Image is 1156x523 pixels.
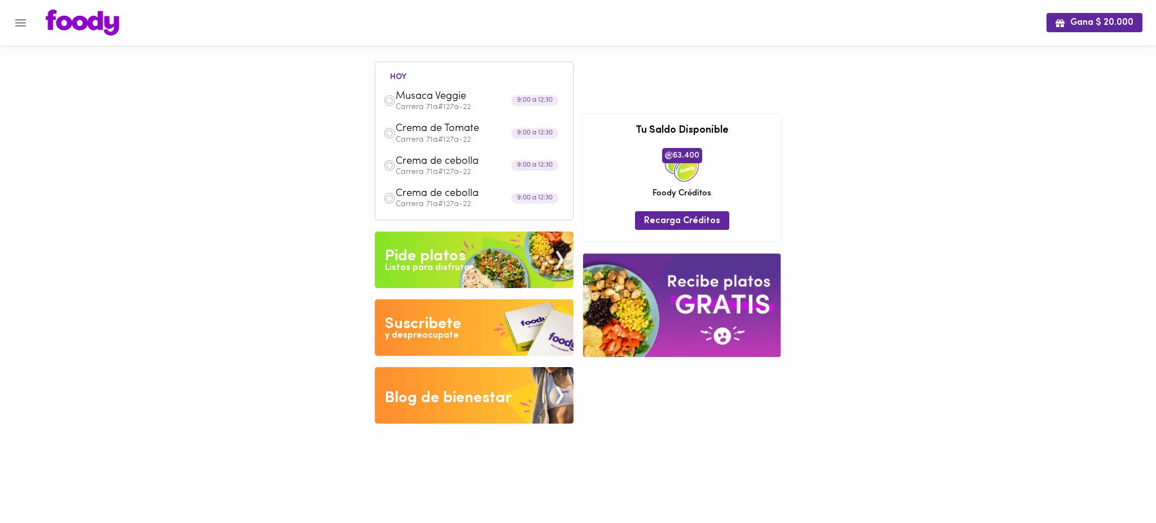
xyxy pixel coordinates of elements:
p: Carrera 71a#127a-22 [396,201,565,208]
div: y despreocupate [385,329,459,342]
span: Crema de Tomate [396,123,526,136]
div: Listos para disfrutar [385,261,473,274]
img: dish.png [383,127,396,140]
img: Pide un Platos [375,232,573,288]
span: Crema de cebolla [396,155,526,168]
p: Carrera 71a#127a-22 [396,136,565,144]
img: dish.png [383,94,396,107]
span: Foody Créditos [653,188,711,199]
div: 9:00 a 12:30 [511,193,558,203]
div: 9:00 a 12:30 [511,128,558,138]
img: foody-creditos.png [665,151,673,159]
span: 63.400 [662,148,702,163]
div: 9:00 a 12:30 [511,95,558,106]
iframe: Messagebird Livechat Widget [1091,457,1145,512]
div: Pide platos [385,245,466,268]
img: dish.png [383,192,396,204]
div: Suscribete [385,313,461,335]
img: dish.png [383,159,396,172]
button: Recarga Créditos [635,211,729,230]
button: Gana $ 20.000 [1046,13,1142,32]
div: 9:00 a 12:30 [511,160,558,171]
div: Blog de bienestar [385,387,512,409]
h3: Tu Saldo Disponible [592,125,772,137]
p: Carrera 71a#127a-22 [396,168,565,176]
span: Gana $ 20.000 [1056,18,1133,28]
li: hoy [381,71,415,81]
button: Menu [7,9,34,37]
img: logo.png [46,10,119,36]
span: Musaca Veggie [396,90,526,103]
span: Crema de cebolla [396,188,526,201]
img: Blog de bienestar [375,367,573,424]
img: credits-package.png [665,148,699,182]
img: referral-banner.png [583,254,781,357]
p: Carrera 71a#127a-22 [396,103,565,111]
span: Recarga Créditos [644,216,720,226]
img: Disfruta bajar de peso [375,299,573,356]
